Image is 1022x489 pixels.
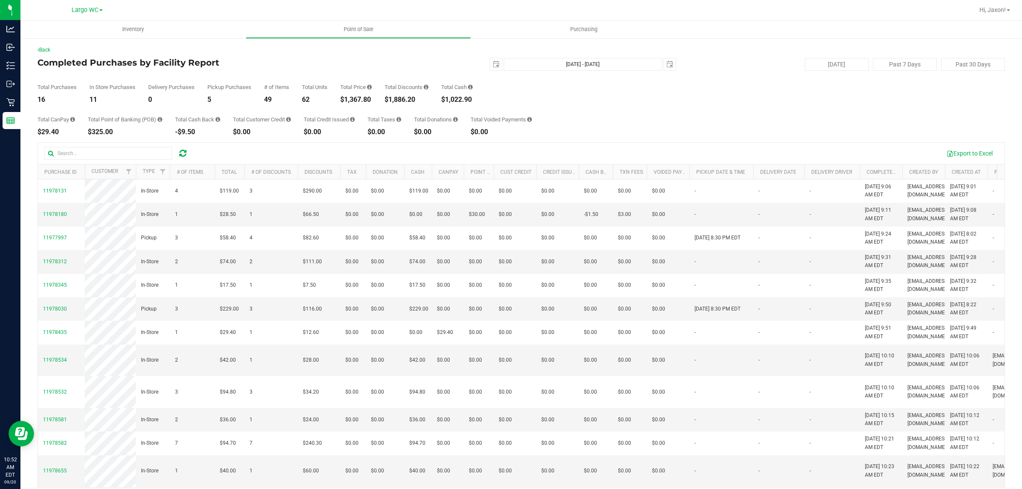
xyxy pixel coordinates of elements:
[175,281,178,289] span: 1
[175,234,178,242] span: 3
[873,58,937,71] button: Past 7 Days
[250,388,253,396] span: 3
[865,277,897,293] span: [DATE] 9:35 AM EDT
[584,305,597,313] span: $0.00
[584,234,597,242] span: $0.00
[584,210,598,219] span: -$1.50
[303,388,319,396] span: $34.20
[409,328,422,337] span: $0.00
[469,187,482,195] span: $0.00
[371,388,384,396] span: $0.00
[907,384,949,400] span: [EMAIL_ADDRESS][DOMAIN_NAME]
[469,388,482,396] span: $0.00
[303,187,322,195] span: $290.00
[441,96,473,103] div: $1,022.90
[43,440,67,446] span: 11978582
[43,357,67,363] span: 11978534
[264,84,289,90] div: # of Items
[303,305,322,313] span: $116.00
[175,117,220,122] div: Total Cash Back
[158,117,162,122] i: Sum of the successful, non-voided point-of-banking payment transactions, both via payment termina...
[88,117,162,122] div: Total Point of Banking (POB)
[215,117,220,122] i: Sum of the cash-back amounts from rounded-up electronic payments for all purchases in the date ra...
[70,117,75,122] i: Sum of the successful, non-voided CanPay payment transactions for all purchases in the date range.
[437,258,450,266] span: $0.00
[44,147,172,160] input: Search...
[652,328,665,337] span: $0.00
[907,277,949,293] span: [EMAIL_ADDRESS][DOMAIN_NAME]
[979,6,1006,13] span: Hi, Jaxon!
[303,234,319,242] span: $82.60
[37,58,360,67] h4: Completed Purchases by Facility Report
[409,258,425,266] span: $74.00
[441,84,473,90] div: Total Cash
[543,169,578,175] a: Credit Issued
[541,356,554,364] span: $0.00
[437,210,450,219] span: $0.00
[43,329,67,335] span: 11978435
[345,210,359,219] span: $0.00
[993,187,994,195] span: -
[758,258,760,266] span: -
[207,84,251,90] div: Pickup Purchases
[758,356,760,364] span: -
[141,388,158,396] span: In-Store
[865,384,897,400] span: [DATE] 10:10 AM EDT
[37,117,75,122] div: Total CanPay
[469,305,482,313] span: $0.00
[499,281,512,289] span: $0.00
[652,234,665,242] span: $0.00
[618,210,631,219] span: $3.00
[340,96,372,103] div: $1,367.80
[88,129,162,135] div: $325.00
[652,356,665,364] span: $0.00
[6,61,15,70] inline-svg: Inventory
[865,301,897,317] span: [DATE] 9:50 AM EDT
[618,281,631,289] span: $0.00
[950,183,982,199] span: [DATE] 9:01 AM EDT
[345,305,359,313] span: $0.00
[499,258,512,266] span: $0.00
[371,187,384,195] span: $0.00
[367,117,401,122] div: Total Taxes
[810,328,811,337] span: -
[810,210,811,219] span: -
[618,187,631,195] span: $0.00
[250,356,253,364] span: 1
[500,169,531,175] a: Cust Credit
[9,421,34,446] iframe: Resource center
[409,281,425,289] span: $17.50
[220,328,236,337] span: $29.40
[424,84,428,90] i: Sum of the discount values applied to the all purchases in the date range.
[760,169,796,175] a: Delivery Date
[220,234,236,242] span: $58.40
[950,324,982,340] span: [DATE] 9:49 AM EDT
[396,117,401,122] i: Sum of the total taxes for all purchases in the date range.
[332,26,385,33] span: Point of Sale
[584,281,597,289] span: $0.00
[758,234,760,242] span: -
[499,328,512,337] span: $0.00
[44,169,77,175] a: Purchase ID
[175,356,178,364] span: 2
[865,183,897,199] span: [DATE] 9:06 AM EDT
[302,96,327,103] div: 62
[993,234,994,242] span: -
[414,129,458,135] div: $0.00
[220,187,239,195] span: $119.00
[471,129,532,135] div: $0.00
[994,169,1021,175] a: Packed By
[367,84,372,90] i: Sum of the total prices of all purchases in the date range.
[141,187,158,195] span: In-Store
[250,305,253,313] span: 3
[584,328,597,337] span: $0.00
[175,258,178,266] span: 2
[6,25,15,33] inline-svg: Analytics
[175,187,178,195] span: 4
[941,146,998,161] button: Export to Excel
[620,169,643,175] a: Txn Fees
[220,388,236,396] span: $94.80
[37,129,75,135] div: $29.40
[89,96,135,103] div: 11
[345,234,359,242] span: $0.00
